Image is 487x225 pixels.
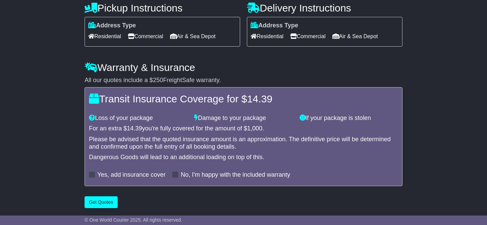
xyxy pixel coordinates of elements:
[88,22,136,29] label: Address Type
[85,62,402,73] h4: Warranty & Insurance
[127,125,142,132] span: 14.39
[89,136,398,150] div: Please be advised that the quoted insurance amount is an approximation. The definitive price will...
[332,31,378,42] span: Air & Sea Depot
[85,217,182,223] span: © One World Courier 2025. All rights reserved.
[128,31,163,42] span: Commercial
[170,31,216,42] span: Air & Sea Depot
[85,2,240,14] h4: Pickup Instructions
[290,31,325,42] span: Commercial
[97,171,165,179] label: Yes, add insurance cover
[89,125,398,132] div: For an extra $ you're fully covered for the amount of $ .
[251,31,283,42] span: Residential
[86,115,191,122] div: Loss of your package
[85,196,118,208] button: Get Quotes
[88,31,121,42] span: Residential
[153,77,163,83] span: 250
[251,22,298,29] label: Address Type
[247,93,272,104] span: 14.39
[89,154,398,161] div: Dangerous Goods will lead to an additional loading on top of this.
[181,171,290,179] label: No, I'm happy with the included warranty
[296,115,401,122] div: If your package is stolen
[85,77,402,84] div: All our quotes include a $ FreightSafe warranty.
[191,115,296,122] div: Damage to your package
[247,125,262,132] span: 1,000
[247,2,402,14] h4: Delivery Instructions
[89,93,398,104] h4: Transit Insurance Coverage for $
